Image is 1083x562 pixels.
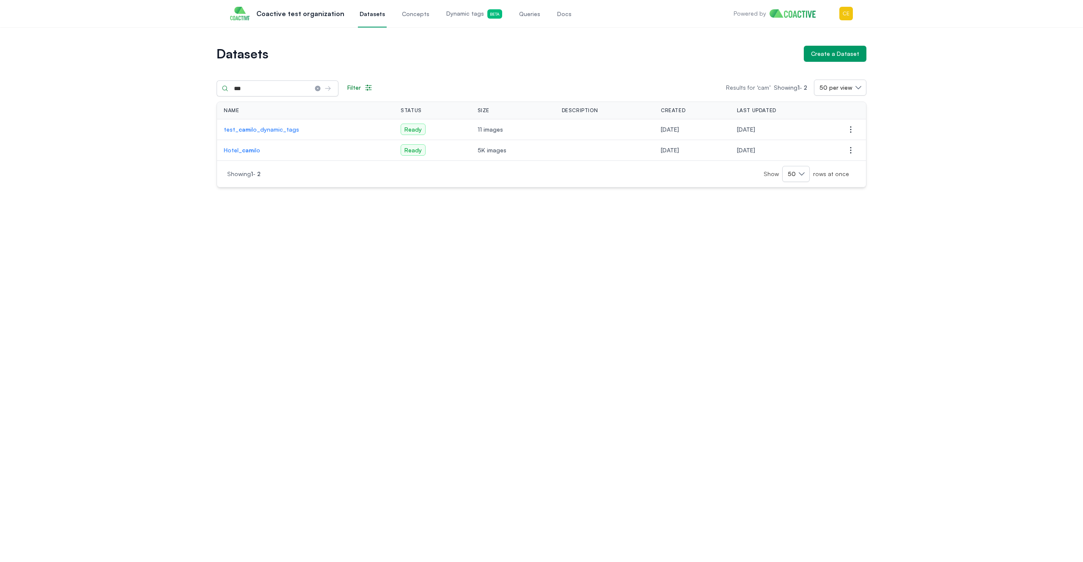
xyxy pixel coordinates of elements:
[839,7,853,20] img: Menu for the logged in user
[239,126,250,133] strong: cam
[256,8,344,19] p: Coactive test organization
[782,166,810,182] button: 50
[224,107,239,114] span: Name
[478,146,548,154] span: 5K images
[764,170,782,178] span: Show
[401,124,426,135] span: Ready
[737,126,755,133] span: Thursday, August 29, 2024 at 10:55:04 PM UTC
[487,9,502,19] span: Beta
[224,125,387,134] a: test_camilo_dynamic_tags
[804,46,866,62] button: Create a Dataset
[227,170,437,178] p: Showing -
[224,146,387,154] a: Hotel_camilo
[734,9,766,18] p: Powered by
[661,126,679,133] span: Wednesday, August 28, 2024 at 2:50:44 PM UTC
[788,170,796,178] span: 50
[737,146,755,154] span: Friday, January 20, 2023 at 1:30:37 AM UTC
[797,84,800,91] span: 1
[814,80,866,96] button: 50 per view
[661,146,679,154] span: Friday, January 20, 2023 at 12:49:26 AM UTC
[446,9,502,19] span: Dynamic tags
[251,170,253,177] span: 1
[360,10,385,18] span: Datasets
[810,170,849,178] span: rows at once
[401,107,422,114] span: Status
[804,84,807,91] span: 2
[819,83,852,92] span: 50 per view
[562,107,598,114] span: Description
[774,83,814,92] p: Showing -
[737,107,776,114] span: Last Updated
[661,107,685,114] span: Created
[242,146,254,154] strong: cam
[401,144,426,156] span: Ready
[478,125,548,134] span: 11 images
[230,7,250,20] img: Coactive test organization
[257,170,261,177] span: 2
[340,80,380,96] button: Filter
[217,48,797,60] h1: Datasets
[347,83,373,92] div: Filter
[770,9,822,18] img: Home
[478,107,489,114] span: Size
[519,10,540,18] span: Queries
[726,83,770,92] p: Results for ‘ cam ’
[224,146,387,154] p: Hotel_ ilo
[402,10,429,18] span: Concepts
[811,50,859,58] div: Create a Dataset
[224,125,387,134] p: test_ ilo_dynamic_tags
